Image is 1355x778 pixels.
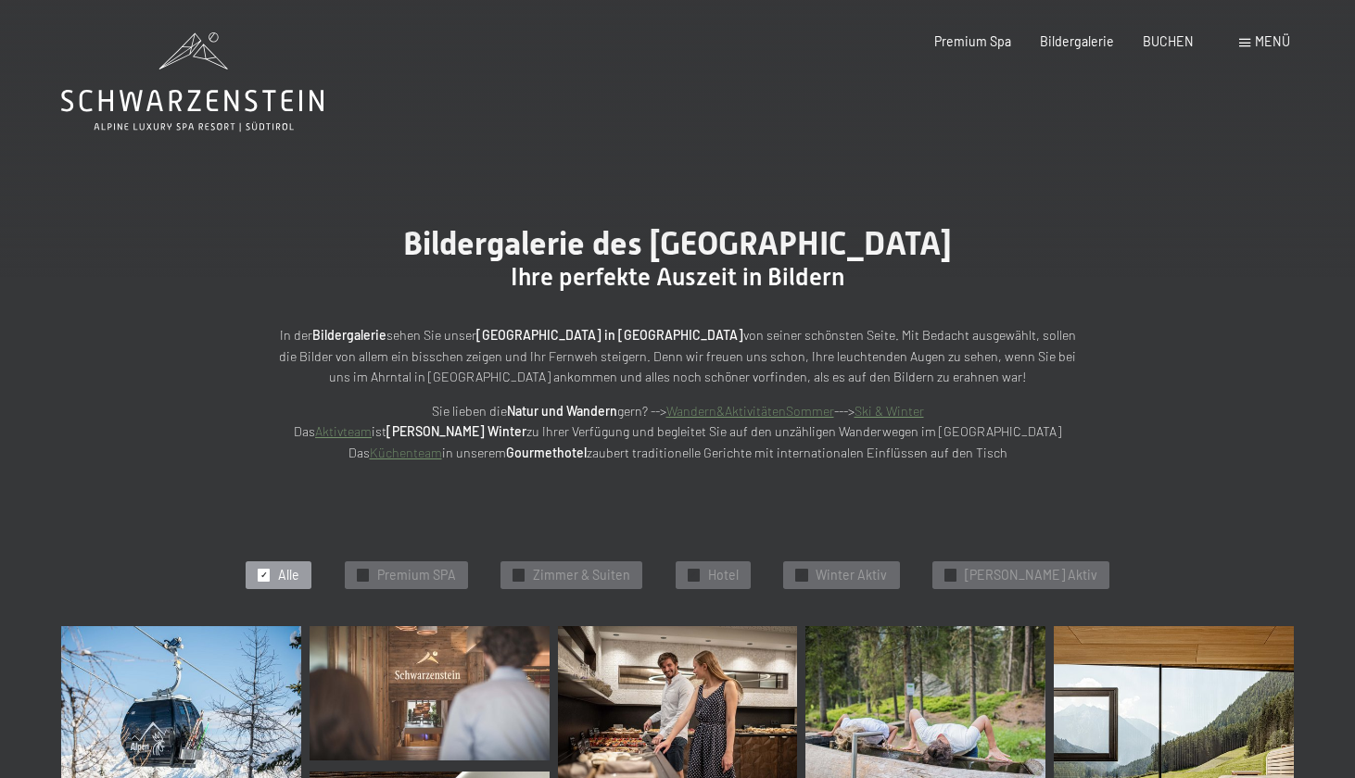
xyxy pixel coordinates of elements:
[533,566,630,584] span: Zimmer & Suiten
[270,325,1085,388] p: In der sehen Sie unser von seiner schönsten Seite. Mit Bedacht ausgewählt, sollen die Bilder von ...
[310,626,550,761] img: Bildergalerie
[934,33,1011,49] a: Premium Spa
[312,327,386,343] strong: Bildergalerie
[1040,33,1114,49] a: Bildergalerie
[278,566,299,584] span: Alle
[315,423,372,439] a: Aktivteam
[690,570,697,581] span: ✓
[855,403,924,419] a: Ski & Winter
[270,401,1085,464] p: Sie lieben die gern? --> ---> Das ist zu Ihrer Verfügung und begleitet Sie auf den unzähligen Wan...
[816,566,887,584] span: Winter Aktiv
[260,570,268,581] span: ✓
[1255,33,1290,49] span: Menü
[506,445,587,460] strong: Gourmethotel
[403,224,952,262] span: Bildergalerie des [GEOGRAPHIC_DATA]
[370,445,442,460] a: Küchenteam
[386,423,526,439] strong: [PERSON_NAME] Winter
[507,403,617,419] strong: Natur und Wandern
[1143,33,1194,49] a: BUCHEN
[511,263,844,291] span: Ihre perfekte Auszeit in Bildern
[946,570,954,581] span: ✓
[965,566,1097,584] span: [PERSON_NAME] Aktiv
[359,570,366,581] span: ✓
[476,327,743,343] strong: [GEOGRAPHIC_DATA] in [GEOGRAPHIC_DATA]
[708,566,739,584] span: Hotel
[798,570,805,581] span: ✓
[666,403,834,419] a: Wandern&AktivitätenSommer
[515,570,523,581] span: ✓
[377,566,456,584] span: Premium SPA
